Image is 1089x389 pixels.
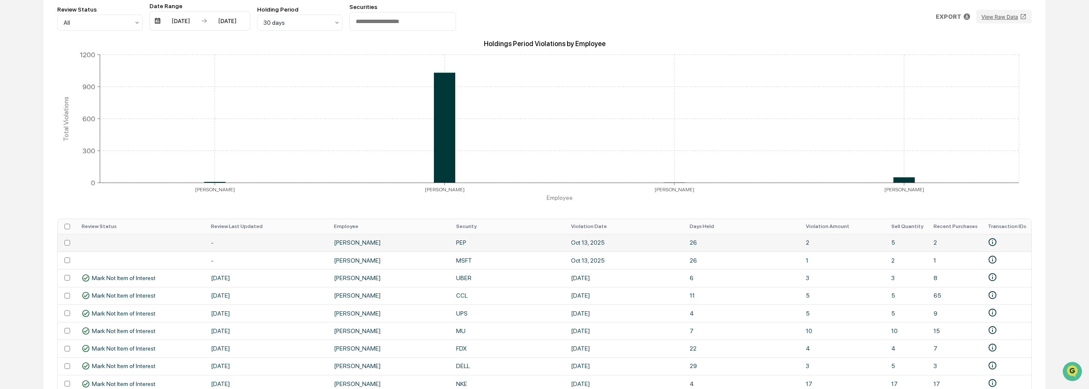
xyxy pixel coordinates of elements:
[928,269,983,287] td: 8
[928,357,983,375] td: 3
[928,304,983,322] td: 9
[928,234,983,252] td: 2
[566,339,685,357] td: [DATE]
[92,310,155,317] span: Mark Not Item of Interest
[1062,361,1085,384] iframe: Open customer support
[801,252,886,269] td: 1
[329,357,451,375] td: [PERSON_NAME]
[9,65,24,81] img: 1746055101610-c473b297-6a78-478c-a979-82029cc54cd1
[685,357,800,375] td: 29
[5,104,59,120] a: 🖐️Preclearance
[566,269,685,287] td: [DATE]
[801,304,886,322] td: 5
[206,304,329,322] td: [DATE]
[801,269,886,287] td: 3
[29,74,108,81] div: We're available if you need us!
[329,234,451,252] td: [PERSON_NAME]
[257,6,343,13] div: Holding Period
[801,339,886,357] td: 4
[59,104,109,120] a: 🗄️Attestations
[149,3,250,9] div: Date Range
[206,357,329,375] td: [DATE]
[566,322,685,339] td: [DATE]
[154,18,161,24] img: calendar
[451,339,566,357] td: FDX
[195,186,235,192] tspan: [PERSON_NAME]
[801,287,886,304] td: 5
[451,269,566,287] td: UBER
[451,357,566,375] td: DELL
[70,108,106,116] span: Attestations
[928,322,983,339] td: 15
[17,124,54,132] span: Data Lookup
[57,6,143,13] div: Review Status
[976,10,1032,23] button: View Raw Data
[801,219,886,234] th: Violation Amount
[29,65,140,74] div: Start new chat
[566,252,685,269] td: Oct 13, 2025
[988,237,997,247] svg: • Plaid-78p1eryKZEHy48Nqx3yYu1KaNLVdX5TDgBr3p
[988,343,997,352] svg: • Plaid-VL68owmjrQs8aV0890eZTR64kmm3BDHDROyn0
[206,322,329,339] td: [DATE]
[82,114,95,123] tspan: 600
[209,18,246,24] div: [DATE]
[329,219,451,234] th: Employee
[566,304,685,322] td: [DATE]
[80,50,95,58] tspan: 1200
[801,322,886,339] td: 10
[988,361,997,370] svg: • Plaid-ORqX8gr3POimkE1mP1zpib1x4QQYNaU1wonpn
[329,252,451,269] td: [PERSON_NAME]
[92,292,155,299] span: Mark Not Item of Interest
[451,219,566,234] th: Security
[329,269,451,287] td: [PERSON_NAME]
[451,304,566,322] td: UPS
[451,287,566,304] td: CCL
[451,252,566,269] td: MSFT
[206,234,329,252] td: -
[566,287,685,304] td: [DATE]
[685,252,800,269] td: 26
[988,255,997,264] svg: • Plaid-EyKRzO5bYQt69nmrgp6JCxYKDQdM78CJ417pm
[206,287,329,304] td: [DATE]
[566,234,685,252] td: Oct 13, 2025
[329,322,451,339] td: [PERSON_NAME]
[206,269,329,287] td: [DATE]
[85,145,103,151] span: Pylon
[685,234,800,252] td: 26
[329,304,451,322] td: [PERSON_NAME]
[928,339,983,357] td: 7
[988,290,997,300] svg: • Plaid-wnApvw3Qgds8ML78g7OBCXXp9g34EJCKZZYdZ
[451,322,566,339] td: MU
[82,146,95,155] tspan: 300
[566,219,685,234] th: Violation Date
[886,269,928,287] td: 3
[92,345,155,352] span: Mark Not Item of Interest
[685,287,800,304] td: 11
[163,18,199,24] div: [DATE]
[60,144,103,151] a: Powered byPylon
[886,287,928,304] td: 5
[801,357,886,375] td: 3
[425,186,465,192] tspan: [PERSON_NAME]
[9,108,15,115] div: 🖐️
[349,3,456,10] div: Securities
[988,378,997,388] svg: • Plaid-ydOpjLKQ06TjMk3jA3doib6Ebrr947IRjYmkN
[9,18,155,32] p: How can we help?
[685,219,800,234] th: Days Held
[988,272,997,282] svg: • Plaid-ZqPap1DxLRHOwYyORygxUwMzP9mXkMIX4qppX
[886,252,928,269] td: 2
[329,287,451,304] td: [PERSON_NAME]
[886,339,928,357] td: 4
[655,186,694,192] tspan: [PERSON_NAME]
[451,234,566,252] td: PEP
[5,120,57,136] a: 🔎Data Lookup
[685,339,800,357] td: 22
[92,275,155,281] span: Mark Not Item of Interest
[886,304,928,322] td: 5
[685,322,800,339] td: 7
[484,40,606,48] text: Holdings Period Violations by Employee
[82,82,95,91] tspan: 900
[92,363,155,369] span: Mark Not Item of Interest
